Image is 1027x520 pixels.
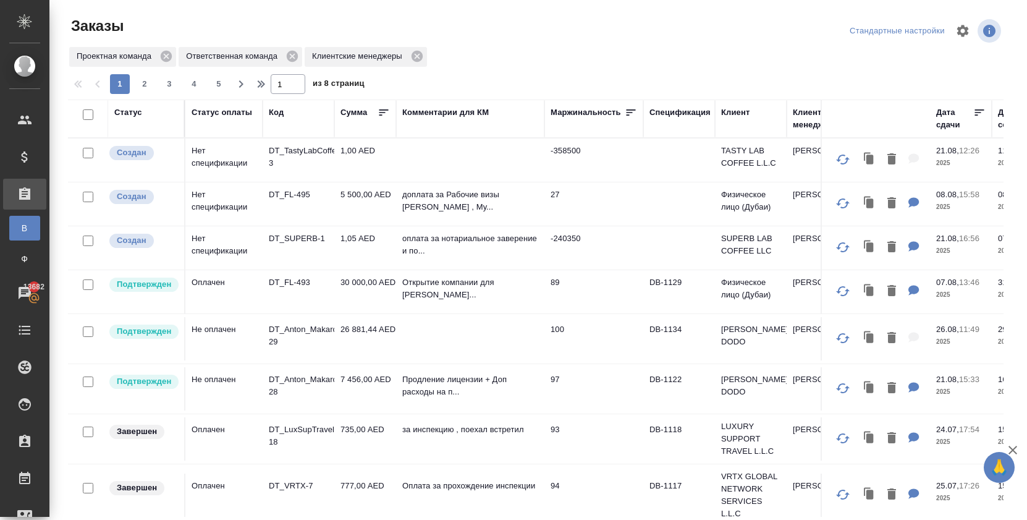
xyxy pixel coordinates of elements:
[192,106,252,119] div: Статус оплаты
[643,270,715,313] td: DB-1129
[209,78,229,90] span: 5
[117,190,146,203] p: Создан
[544,270,643,313] td: 89
[402,480,538,492] p: Оплата за прохождение инспекции
[185,182,263,226] td: Нет спецификации
[936,375,959,384] p: 21.08,
[936,157,986,169] p: 2025
[643,417,715,461] td: DB-1118
[902,235,926,260] button: Для КМ: оплата за нотариальное заверение и подписание МОА через нотариуса в EAGLE
[402,424,538,436] p: за инспекцию , поехал встретил
[117,147,146,159] p: Создан
[185,317,263,360] td: Не оплачен
[936,234,959,243] p: 21.08,
[179,47,302,67] div: Ответственная команда
[936,201,986,213] p: 2025
[881,326,902,351] button: Удалить
[185,226,263,270] td: Нет спецификации
[185,367,263,411] td: Не оплачен
[269,480,328,492] p: DT_VRTX-7
[108,276,178,293] div: Выставляет КМ после уточнения всех необходимых деталей и получения согласия клиента на запуск. С ...
[828,480,858,509] button: Обновить
[959,375,979,384] p: 15:33
[847,22,948,41] div: split button
[881,147,902,173] button: Удалить
[959,234,979,243] p: 16:56
[978,19,1004,43] span: Посмотреть информацию
[787,270,858,313] td: [PERSON_NAME]
[721,232,780,257] p: SUPERB LAB COFFEE LLC
[269,189,328,201] p: DT_FL-495
[998,190,1021,199] p: 08.08,
[269,373,328,398] p: DT_Anton_Makarov_DODO-28
[721,323,780,348] p: [PERSON_NAME] DODO
[936,190,959,199] p: 08.08,
[936,436,986,448] p: 2025
[108,232,178,249] div: Выставляется автоматически при создании заказа
[114,106,142,119] div: Статус
[989,454,1010,480] span: 🙏
[15,222,34,234] span: В
[9,216,40,241] a: В
[159,78,179,90] span: 3
[117,482,157,494] p: Завершен
[159,74,179,94] button: 3
[544,139,643,182] td: -358500
[544,226,643,270] td: -240350
[959,325,979,334] p: 11:49
[186,50,282,62] p: Ответственная команда
[721,373,780,398] p: [PERSON_NAME] DODO
[135,74,154,94] button: 2
[998,325,1021,334] p: 29.07,
[108,424,178,440] div: Выставляет КМ при направлении счета или после выполнения всех работ/сдачи заказа клиенту. Окончат...
[108,373,178,390] div: Выставляет КМ после уточнения всех необходимых деталей и получения согласия клиента на запуск. С ...
[334,139,396,182] td: 1,00 AED
[721,106,750,119] div: Клиент
[269,323,328,348] p: DT_Anton_Makarov_DODO-29
[828,145,858,174] button: Обновить
[269,106,284,119] div: Код
[858,279,881,304] button: Клонировать
[828,424,858,453] button: Обновить
[185,474,263,517] td: Оплачен
[858,426,881,451] button: Клонировать
[902,376,926,401] button: Для КМ: Продление лицензии + Доп расходы на проезд
[936,425,959,434] p: 24.07,
[721,420,780,458] p: LUXURY SUPPORT TRAVEL L.L.C
[68,16,124,36] span: Заказы
[108,480,178,497] div: Выставляет КМ при направлении счета или после выполнения всех работ/сдачи заказа клиенту. Окончат...
[269,276,328,289] p: DT_FL-493
[828,276,858,306] button: Обновить
[721,145,780,169] p: TASTY LAB COFFEE L.L.C
[948,16,978,46] span: Настроить таблицу
[305,47,427,67] div: Клиентские менеджеры
[959,481,979,490] p: 17:26
[936,106,973,131] div: Дата сдачи
[721,189,780,213] p: Физическое лицо (Дубаи)
[334,182,396,226] td: 5 500,00 AED
[787,226,858,270] td: [PERSON_NAME]
[16,281,52,293] span: 13682
[793,106,852,131] div: Клиентские менеджеры
[984,452,1015,483] button: 🙏
[209,74,229,94] button: 5
[643,474,715,517] td: DB-1117
[269,145,328,169] p: DT_TastyLabCoffee-3
[313,76,365,94] span: из 8 страниц
[998,278,1021,287] p: 31.07,
[998,146,1021,155] p: 11.08,
[858,326,881,351] button: Клонировать
[959,278,979,287] p: 13:46
[3,278,46,309] a: 13682
[402,276,538,301] p: Открытие компании для [PERSON_NAME]...
[185,139,263,182] td: Нет спецификации
[649,106,711,119] div: Спецификация
[787,182,858,226] td: [PERSON_NAME]
[902,191,926,216] button: Для КМ: доплата за Рабочие визы Жумабека , Мухаммада и Акмалжона
[402,232,538,257] p: оплата за нотариальное заверение и по...
[936,289,986,301] p: 2025
[334,270,396,313] td: 30 000,00 AED
[544,317,643,360] td: 100
[551,106,621,119] div: Маржинальность
[936,325,959,334] p: 26.08,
